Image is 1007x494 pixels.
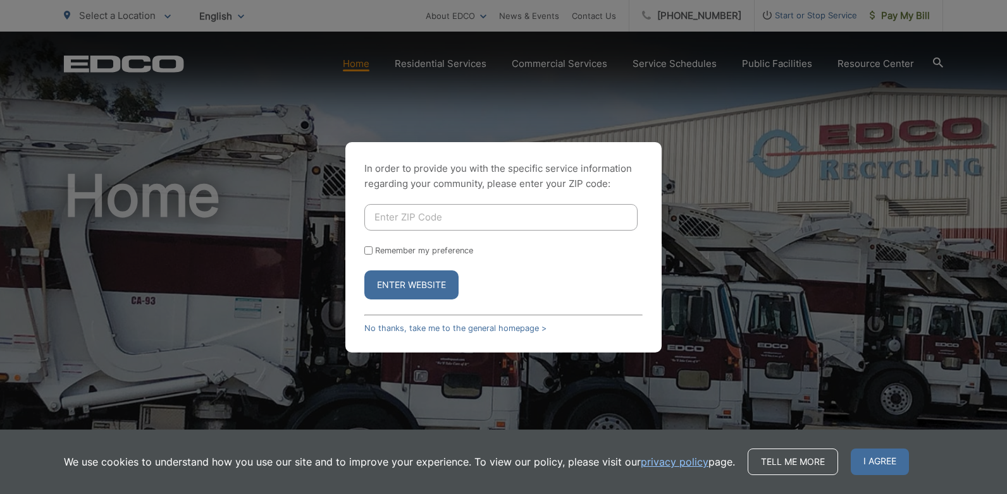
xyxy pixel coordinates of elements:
input: Enter ZIP Code [364,204,638,231]
a: privacy policy [641,454,708,469]
a: Tell me more [748,449,838,475]
label: Remember my preference [375,246,473,255]
p: In order to provide you with the specific service information regarding your community, please en... [364,161,643,191]
p: We use cookies to understand how you use our site and to improve your experience. To view our pol... [64,454,735,469]
a: No thanks, take me to the general homepage > [364,323,547,333]
span: I agree [851,449,909,475]
button: Enter Website [364,270,459,299]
